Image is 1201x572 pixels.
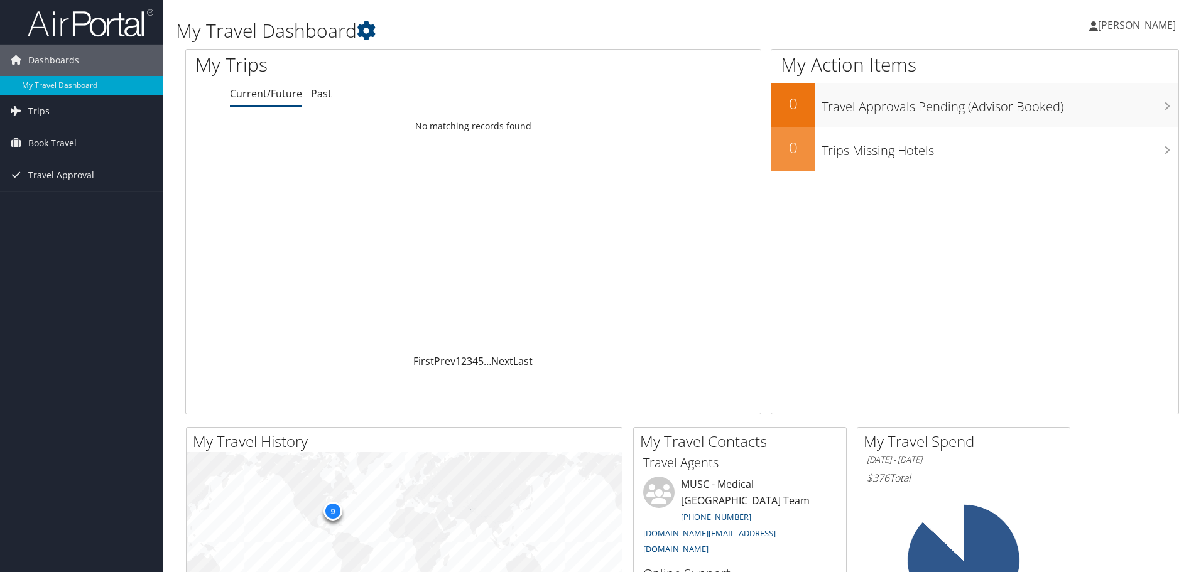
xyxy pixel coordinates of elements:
[867,454,1060,466] h6: [DATE] - [DATE]
[472,354,478,368] a: 4
[867,471,889,485] span: $376
[434,354,455,368] a: Prev
[771,83,1178,127] a: 0Travel Approvals Pending (Advisor Booked)
[771,127,1178,171] a: 0Trips Missing Hotels
[176,18,851,44] h1: My Travel Dashboard
[771,51,1178,78] h1: My Action Items
[637,477,843,560] li: MUSC - Medical [GEOGRAPHIC_DATA] Team
[28,127,77,159] span: Book Travel
[643,454,837,472] h3: Travel Agents
[867,471,1060,485] h6: Total
[640,431,846,452] h2: My Travel Contacts
[311,87,332,100] a: Past
[771,137,815,158] h2: 0
[28,45,79,76] span: Dashboards
[467,354,472,368] a: 3
[1098,18,1176,32] span: [PERSON_NAME]
[822,136,1178,159] h3: Trips Missing Hotels
[681,511,751,522] a: [PHONE_NUMBER]
[195,51,512,78] h1: My Trips
[864,431,1070,452] h2: My Travel Spend
[186,115,761,138] td: No matching records found
[413,354,434,368] a: First
[28,95,50,127] span: Trips
[491,354,513,368] a: Next
[455,354,461,368] a: 1
[643,527,776,555] a: [DOMAIN_NAME][EMAIL_ADDRESS][DOMAIN_NAME]
[230,87,302,100] a: Current/Future
[1089,6,1188,44] a: [PERSON_NAME]
[484,354,491,368] span: …
[478,354,484,368] a: 5
[513,354,533,368] a: Last
[28,159,94,191] span: Travel Approval
[461,354,467,368] a: 2
[193,431,622,452] h2: My Travel History
[323,502,342,521] div: 9
[822,92,1178,116] h3: Travel Approvals Pending (Advisor Booked)
[771,93,815,114] h2: 0
[28,8,153,38] img: airportal-logo.png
